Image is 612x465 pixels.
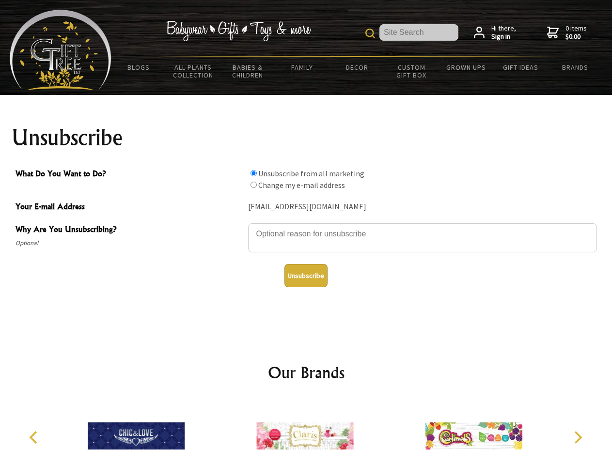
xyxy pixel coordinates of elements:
[493,57,548,77] a: Gift Ideas
[16,223,243,237] span: Why Are You Unsubscribing?
[166,57,221,85] a: All Plants Collection
[565,24,587,41] span: 0 items
[548,57,603,77] a: Brands
[439,57,493,77] a: Grown Ups
[24,427,46,448] button: Previous
[248,200,597,215] div: [EMAIL_ADDRESS][DOMAIN_NAME]
[567,427,588,448] button: Next
[251,182,257,188] input: What Do You Want to Do?
[491,32,516,41] strong: Sign in
[251,170,257,176] input: What Do You Want to Do?
[220,57,275,85] a: Babies & Children
[284,264,328,287] button: Unsubscribe
[275,57,330,77] a: Family
[491,24,516,41] span: Hi there,
[384,57,439,85] a: Custom Gift Box
[16,201,243,215] span: Your E-mail Address
[547,24,587,41] a: 0 items$0.00
[12,126,601,149] h1: Unsubscribe
[19,361,593,384] h2: Our Brands
[379,24,458,41] input: Site Search
[565,32,587,41] strong: $0.00
[474,24,516,41] a: Hi there,Sign in
[166,21,311,41] img: Babywear - Gifts - Toys & more
[365,29,375,38] img: product search
[248,223,597,252] textarea: Why Are You Unsubscribing?
[258,169,364,178] label: Unsubscribe from all marketing
[10,10,111,90] img: Babyware - Gifts - Toys and more...
[16,237,243,249] span: Optional
[330,57,384,77] a: Decor
[258,180,345,190] label: Change my e-mail address
[16,168,243,182] span: What Do You Want to Do?
[111,57,166,77] a: BLOGS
